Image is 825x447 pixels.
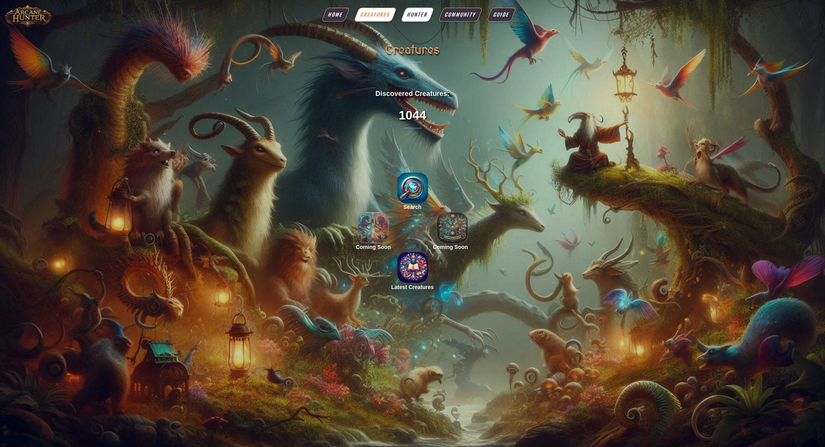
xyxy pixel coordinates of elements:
[444,11,477,18] span: Community
[487,8,516,22] a: Guide
[438,8,483,22] a: Community
[391,283,434,291] span: Latest Creatures
[397,173,428,203] img: Creature Search Icon
[4,4,52,27] img: Arcane Hunter Title
[359,11,391,18] span: Creatures
[403,203,422,211] span: Search
[401,8,434,22] a: Hunter
[397,252,428,283] img: latest-discoveries-icon.webp
[433,243,468,251] span: Coming Soon
[354,8,397,22] a: Creatures
[382,103,444,128] p: 1044
[356,243,391,251] span: Coming Soon
[321,8,350,22] a: Home
[406,11,429,18] span: Hunter
[492,11,511,18] span: Guide
[327,11,344,18] span: Home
